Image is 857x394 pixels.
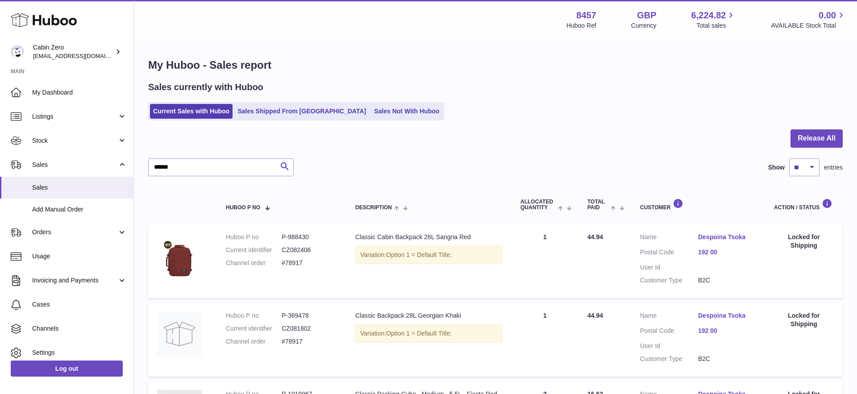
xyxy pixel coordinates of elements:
dt: Name [640,233,698,244]
a: Despoina Tsoka [698,311,756,320]
span: Settings [32,348,127,357]
span: Total sales [696,21,736,30]
span: Huboo P no [226,205,260,211]
div: Currency [631,21,657,30]
span: Invoicing and Payments [32,276,117,285]
dd: #78917 [282,259,337,267]
dt: Huboo P no [226,311,282,320]
div: Classic Backpack 28L Georgian Khaki [355,311,503,320]
div: Huboo Ref [566,21,596,30]
dd: CZ082406 [282,246,337,254]
div: Classic Cabin Backpack 28L Sangria Red [355,233,503,241]
span: AVAILABLE Stock Total [771,21,846,30]
span: Orders [32,228,117,236]
div: Action / Status [774,199,834,211]
dt: Customer Type [640,355,698,363]
span: 0.00 [819,9,836,21]
dd: P-369478 [282,311,337,320]
img: CLASSIC28L-Sangria-red-FRONT_f92d8324-ad71-494c-94ad-1356deedd4c9.jpg [157,233,202,278]
span: 44.94 [587,233,603,241]
div: Cabin Zero [33,43,113,60]
dt: User Id [640,263,698,272]
strong: 8457 [576,9,596,21]
a: Current Sales with Huboo [150,104,233,119]
dt: Channel order [226,259,282,267]
dt: Postal Code [640,248,698,259]
span: 6,224.82 [691,9,726,21]
div: Locked for Shipping [774,311,834,328]
h2: Sales currently with Huboo [148,81,263,93]
a: Despoina Tsoka [698,233,756,241]
span: [EMAIL_ADDRESS][DOMAIN_NAME] [33,52,131,59]
strong: GBP [637,9,656,21]
a: 0.00 AVAILABLE Stock Total [771,9,846,30]
span: Channels [32,324,127,333]
dd: B2C [698,355,756,363]
a: Sales Not With Huboo [371,104,442,119]
div: Variation: [355,324,503,343]
dd: #78917 [282,337,337,346]
span: 44.94 [587,312,603,319]
dt: Current identifier [226,246,282,254]
span: Add Manual Order [32,205,127,214]
span: Total paid [587,199,608,211]
div: Variation: [355,246,503,264]
a: 192 00 [698,327,756,335]
dt: Customer Type [640,276,698,285]
dd: P-988430 [282,233,337,241]
span: entries [824,163,843,172]
a: Log out [11,361,123,377]
span: Listings [32,112,117,121]
img: no-photo.jpg [157,311,202,356]
dd: CZ081802 [282,324,337,333]
span: Sales [32,161,117,169]
dt: Huboo P no [226,233,282,241]
dt: Channel order [226,337,282,346]
td: 1 [512,303,578,377]
dt: User Id [640,342,698,350]
a: 6,224.82 Total sales [691,9,736,30]
span: Description [355,205,392,211]
label: Show [768,163,785,172]
dd: B2C [698,276,756,285]
div: Customer [640,199,756,211]
span: My Dashboard [32,88,127,97]
td: 1 [512,224,578,298]
h1: My Huboo - Sales report [148,58,843,72]
img: huboo@cabinzero.com [11,45,24,58]
dt: Current identifier [226,324,282,333]
span: Usage [32,252,127,261]
span: ALLOCATED Quantity [520,199,556,211]
span: Sales [32,183,127,192]
span: Cases [32,300,127,309]
span: Stock [32,137,117,145]
button: Release All [790,129,843,148]
a: Sales Shipped From [GEOGRAPHIC_DATA] [234,104,369,119]
span: Option 1 = Default Title; [386,251,452,258]
dt: Name [640,311,698,322]
span: Option 1 = Default Title; [386,330,452,337]
div: Locked for Shipping [774,233,834,250]
dt: Postal Code [640,327,698,337]
a: 192 00 [698,248,756,257]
